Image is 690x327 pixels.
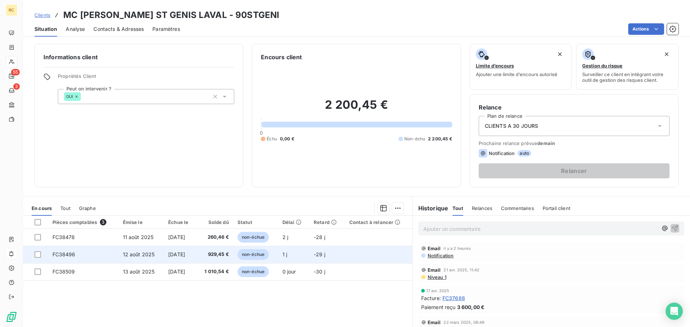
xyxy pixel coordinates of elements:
[428,267,441,273] span: Email
[537,140,555,146] span: demain
[501,205,534,211] span: Commentaires
[238,249,269,260] span: non-échue
[201,251,229,258] span: 929,45 €
[442,294,465,302] span: FC37688
[476,71,557,77] span: Ajouter une limite d’encours autorisé
[11,69,20,75] span: 55
[314,219,341,225] div: Retard
[479,140,670,146] span: Prochaine relance prévue
[314,268,325,275] span: -30 j
[282,234,288,240] span: 2 j
[485,122,538,130] span: CLIENTS A 30 JOURS
[201,219,229,225] div: Solde dû
[43,53,234,61] h6: Informations client
[349,219,408,225] div: Contact à relancer
[666,303,683,320] div: Open Intercom Messenger
[421,303,456,311] span: Paiement reçu
[58,73,234,83] span: Propriétés Client
[470,44,572,90] button: Limite d’encoursAjouter une limite d’encours autorisé
[81,93,87,100] input: Ajouter une valeur
[260,130,263,136] span: 0
[168,268,185,275] span: [DATE]
[582,63,622,69] span: Gestion du risque
[314,251,325,257] span: -29 j
[452,205,463,211] span: Tout
[66,94,73,99] span: OUI
[443,268,479,272] span: 21 avr. 2025, 11:42
[517,150,531,157] span: auto
[479,103,670,112] h6: Relance
[428,136,452,142] span: 2 200,45 €
[52,234,75,240] span: FC38478
[457,303,485,311] span: 3 600,00 €
[426,289,450,293] span: 17 avr. 2025
[6,70,17,82] a: 55
[238,266,269,277] span: non-échue
[168,234,185,240] span: [DATE]
[443,246,470,251] span: il y a 2 heures
[543,205,570,211] span: Portail client
[261,53,302,61] h6: Encours client
[168,219,192,225] div: Échue le
[100,219,106,225] span: 3
[267,136,277,142] span: Échu
[52,268,75,275] span: FC38509
[427,253,454,258] span: Notification
[282,251,287,257] span: 1 j
[34,25,57,33] span: Situation
[52,251,75,257] span: FC38496
[93,25,144,33] span: Contacts & Adresses
[6,85,17,96] a: 3
[443,320,484,324] span: 22 mars 2025, 08:49
[576,44,678,90] button: Gestion du risqueSurveiller ce client en intégrant votre outil de gestion des risques client.
[152,25,180,33] span: Paramètres
[472,205,492,211] span: Relances
[6,4,17,16] div: RC
[34,12,50,18] span: Clients
[32,205,52,211] span: En cours
[52,219,114,225] div: Pièces comptables
[476,63,514,69] span: Limite d’encours
[404,136,425,142] span: Non-échu
[6,311,17,323] img: Logo LeanPay
[60,205,70,211] span: Tout
[79,205,96,211] span: Graphe
[489,150,515,156] span: Notification
[238,232,269,243] span: non-échue
[314,234,325,240] span: -28 j
[123,219,160,225] div: Émise le
[428,319,441,325] span: Email
[282,219,305,225] div: Délai
[582,71,672,83] span: Surveiller ce client en intégrant votre outil de gestion des risques client.
[123,234,154,240] span: 11 août 2025
[238,219,274,225] div: Statut
[66,25,85,33] span: Analyse
[280,136,294,142] span: 0,00 €
[201,234,229,241] span: 260,46 €
[34,11,50,19] a: Clients
[123,268,155,275] span: 13 août 2025
[421,294,441,302] span: Facture :
[201,268,229,275] span: 1 010,54 €
[428,246,441,251] span: Email
[628,23,664,35] button: Actions
[413,204,448,212] h6: Historique
[427,274,446,280] span: Niveau 1
[479,163,670,178] button: Relancer
[282,268,296,275] span: 0 jour
[13,83,20,90] span: 3
[261,98,452,119] h2: 2 200,45 €
[123,251,155,257] span: 12 août 2025
[168,251,185,257] span: [DATE]
[63,9,279,22] h3: MC [PERSON_NAME] ST GENIS LAVAL - 90STGENI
